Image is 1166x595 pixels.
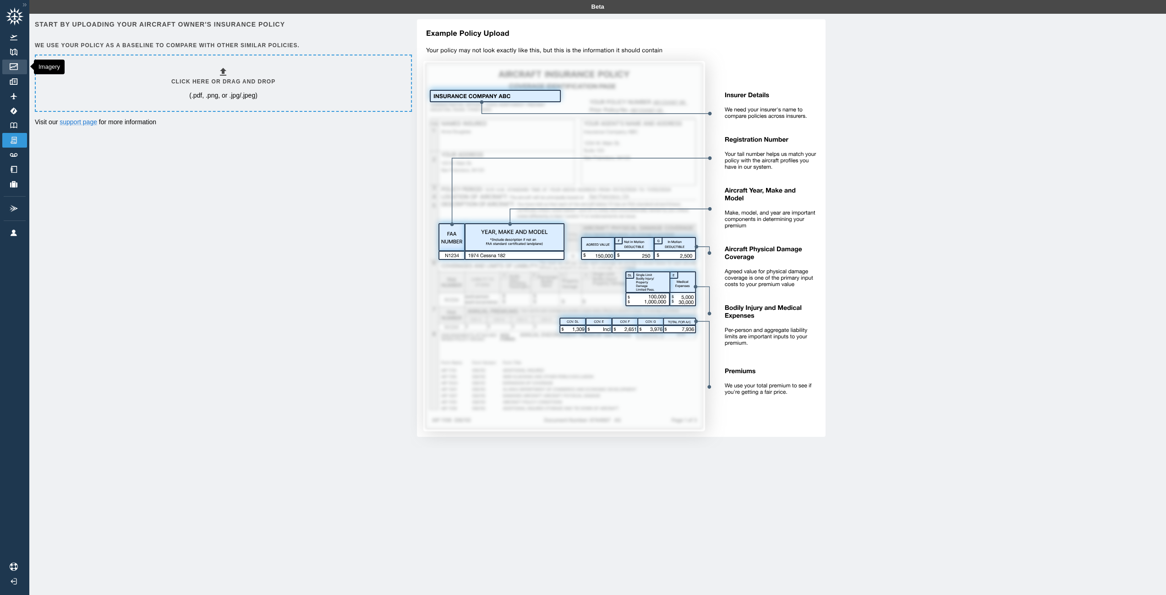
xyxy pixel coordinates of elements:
[171,77,275,86] h6: Click here or drag and drop
[35,117,410,127] p: Visit our for more information
[410,19,826,448] img: policy-upload-example-5e420760c1425035513a.svg
[60,118,97,126] a: support page
[35,19,410,29] h6: Start by uploading your aircraft owner's insurance policy
[189,91,257,100] p: (.pdf, .png, or .jpg/.jpeg)
[35,41,410,50] h6: We use your policy as a baseline to compare with other similar policies.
